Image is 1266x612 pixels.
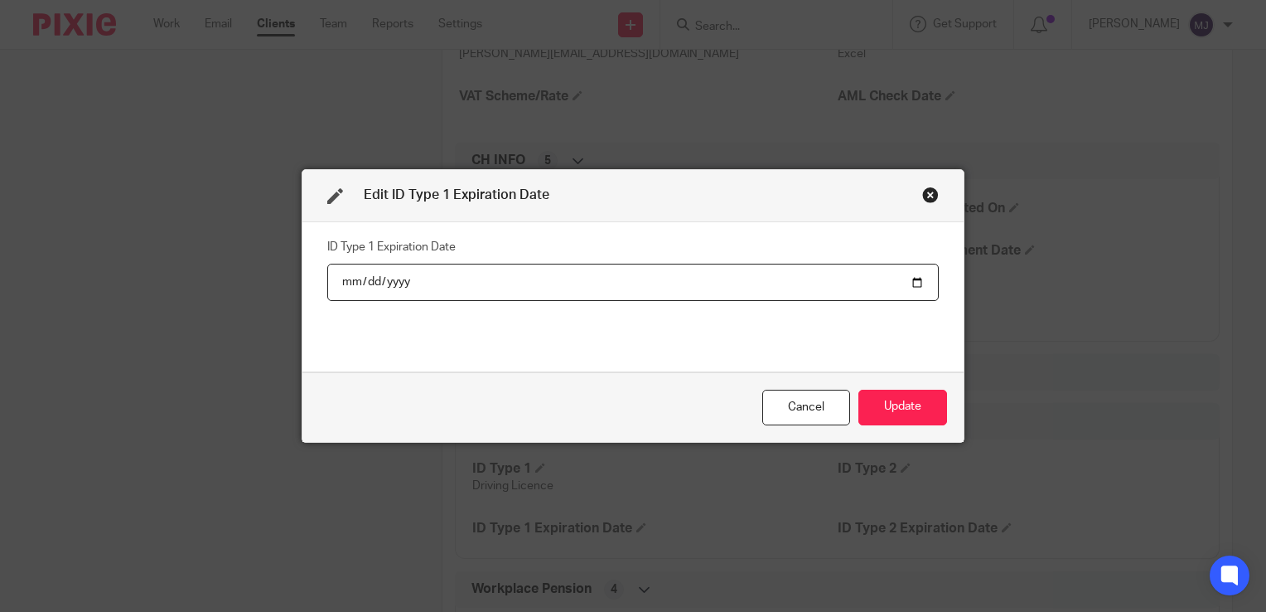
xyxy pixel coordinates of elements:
[922,187,939,203] div: Close this dialog window
[762,390,850,425] div: Close this dialog window
[364,188,549,202] span: Edit ID Type 1 Expiration Date
[327,264,939,301] input: YYYY-MM-DD
[858,390,947,425] button: Update
[327,239,456,255] label: ID Type 1 Expiration Date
